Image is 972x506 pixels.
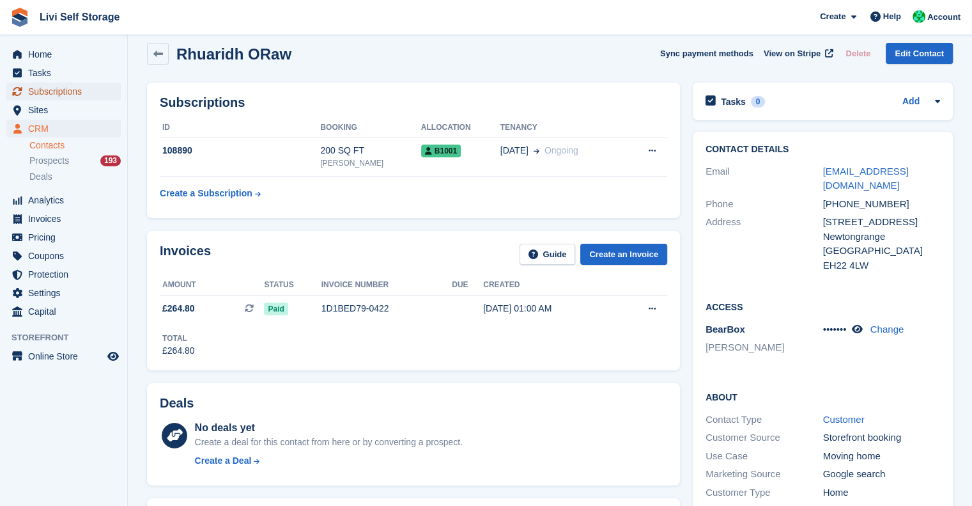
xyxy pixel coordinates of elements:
span: CRM [28,120,105,138]
div: 1D1BED79-0422 [321,302,452,315]
a: menu [6,191,121,209]
span: Ongoing [544,145,578,155]
a: menu [6,228,121,246]
th: Allocation [421,118,500,138]
span: Subscriptions [28,83,105,100]
span: £264.80 [162,302,195,315]
div: Contact Type [706,413,823,427]
div: Home [823,486,941,500]
a: menu [6,347,121,365]
div: Customer Type [706,486,823,500]
a: Create an Invoice [580,244,667,265]
th: Status [264,275,321,296]
span: Invoices [28,210,105,228]
h2: About [706,390,940,403]
span: Storefront [12,331,127,344]
div: [GEOGRAPHIC_DATA] [823,244,941,258]
a: menu [6,210,121,228]
th: Invoice number [321,275,452,296]
a: Guide [520,244,576,265]
a: menu [6,64,121,82]
th: Booking [320,118,420,138]
a: menu [6,265,121,283]
a: Preview store [105,349,121,364]
span: Coupons [28,247,105,265]
button: Sync payment methods [660,43,753,64]
a: Livi Self Storage [35,6,125,28]
a: menu [6,45,121,63]
span: Sites [28,101,105,119]
a: Add [902,95,920,109]
div: Use Case [706,449,823,464]
th: Amount [160,275,264,296]
div: No deals yet [195,420,463,436]
div: Storefront booking [823,431,941,445]
h2: Deals [160,396,194,411]
span: Help [883,10,901,23]
div: Customer Source [706,431,823,445]
div: Marketing Source [706,467,823,482]
h2: Invoices [160,244,211,265]
span: Deals [29,171,52,183]
th: Tenancy [500,118,625,138]
a: Customer [823,414,865,425]
h2: Subscriptions [160,95,667,110]
div: Address [706,215,823,273]
button: Delete [840,43,876,64]
div: 193 [100,155,121,166]
a: Create a Subscription [160,182,261,205]
span: Protection [28,265,105,283]
div: 108890 [160,144,320,157]
li: [PERSON_NAME] [706,340,823,355]
span: Account [927,11,960,24]
th: ID [160,118,320,138]
a: Edit Contact [886,43,953,64]
div: [STREET_ADDRESS] [823,215,941,230]
a: View on Stripe [759,43,836,64]
a: menu [6,120,121,138]
a: menu [6,303,121,320]
div: Google search [823,467,941,482]
a: Prospects 193 [29,154,121,168]
div: [PERSON_NAME] [320,157,420,169]
div: [DATE] 01:00 AM [483,302,615,315]
div: Create a Subscription [160,187,252,200]
h2: Contact Details [706,145,940,155]
span: B1001 [421,145,461,157]
a: menu [6,83,121,100]
span: View on Stripe [764,47,821,60]
a: Create a Deal [195,454,463,468]
h2: Access [706,300,940,313]
a: Deals [29,170,121,184]
a: Change [870,324,904,335]
span: Prospects [29,155,69,167]
span: Online Store [28,347,105,365]
a: menu [6,247,121,265]
span: ••••••• [823,324,847,335]
div: Create a Deal [195,454,252,468]
th: Created [483,275,615,296]
div: Newtongrange [823,230,941,244]
span: Home [28,45,105,63]
span: Tasks [28,64,105,82]
th: Due [452,275,483,296]
div: Total [162,333,195,344]
span: BearBox [706,324,745,335]
span: [DATE] [500,144,528,157]
div: Email [706,164,823,193]
span: Settings [28,284,105,302]
div: £264.80 [162,344,195,358]
img: Joe Robertson [913,10,925,23]
a: menu [6,284,121,302]
div: 200 SQ FT [320,144,420,157]
img: stora-icon-8386f47178a22dfd0bd8f6a31ec36ba5ce8667c1dd55bd0f319d3a0aa187defe.svg [10,8,29,27]
h2: Rhuaridh ORaw [176,45,291,63]
a: [EMAIL_ADDRESS][DOMAIN_NAME] [823,166,909,191]
h2: Tasks [721,96,746,107]
div: EH22 4LW [823,258,941,273]
div: Moving home [823,449,941,464]
a: menu [6,101,121,119]
a: Contacts [29,139,121,152]
div: Create a deal for this contact from here or by converting a prospect. [195,436,463,449]
div: 0 [751,96,766,107]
